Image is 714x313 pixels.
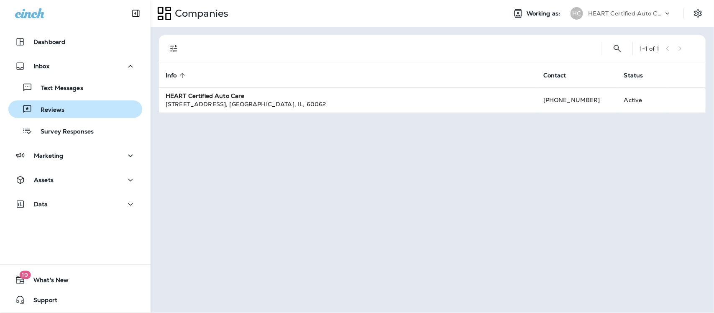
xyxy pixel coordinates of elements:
strong: HEART Certified Auto Care [166,92,245,100]
p: Reviews [32,106,64,114]
button: Collapse Sidebar [124,5,148,22]
span: Info [166,72,177,79]
p: Dashboard [33,38,65,45]
button: Filters [166,40,182,57]
button: Text Messages [8,79,142,96]
button: Assets [8,172,142,188]
p: Inbox [33,63,49,69]
button: Search Companies [609,40,626,57]
button: Dashboard [8,33,142,50]
span: What's New [25,277,69,287]
p: Survey Responses [32,128,94,136]
td: Active [617,87,668,113]
p: Marketing [34,152,63,159]
button: Marketing [8,147,142,164]
span: Info [166,72,188,79]
span: Contact [543,72,566,79]
span: Support [25,297,57,307]
button: Support [8,292,142,308]
div: 1 - 1 of 1 [640,45,659,52]
span: Status [624,72,654,79]
div: HC [571,7,583,20]
button: Survey Responses [8,122,142,140]
span: Status [624,72,643,79]
div: [STREET_ADDRESS] , [GEOGRAPHIC_DATA] , IL , 60062 [166,100,530,108]
p: Companies [171,7,228,20]
td: [PHONE_NUMBER] [537,87,617,113]
button: Inbox [8,58,142,74]
button: 19What's New [8,272,142,288]
p: Data [34,201,48,208]
p: HEART Certified Auto Care [588,10,663,17]
p: Assets [34,177,54,183]
span: Contact [543,72,577,79]
button: Settings [691,6,706,21]
p: Text Messages [33,85,83,92]
button: Reviews [8,100,142,118]
span: Working as: [527,10,562,17]
span: 19 [19,271,31,279]
button: Data [8,196,142,213]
